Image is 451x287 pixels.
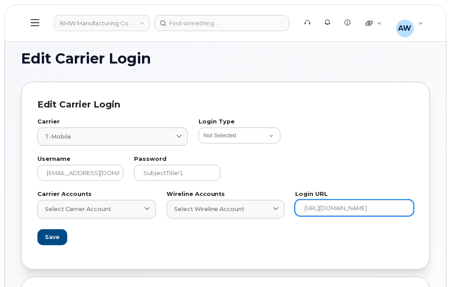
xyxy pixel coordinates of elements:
label: Username [37,156,123,162]
span: T-Mobile [45,132,71,141]
iframe: Messenger Launcher [412,248,444,280]
label: Login Type [199,119,414,125]
button: Save [37,229,67,245]
label: Carrier Accounts [37,191,156,197]
span: Save [45,233,60,241]
span: Edit Carrier Login [21,52,151,65]
label: Wireline Accounts [167,191,285,197]
a: T-Mobile [37,128,188,146]
label: Password [134,156,220,162]
a: Select Wireline Account [167,200,285,218]
a: Select Carrier Account [37,200,156,218]
div: Edit Carrier Login [37,98,414,111]
span: Select Wireline Account [174,205,245,213]
span: Select Carrier Account [45,205,111,213]
label: Login URL [295,191,414,197]
label: Carrier [37,119,188,125]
